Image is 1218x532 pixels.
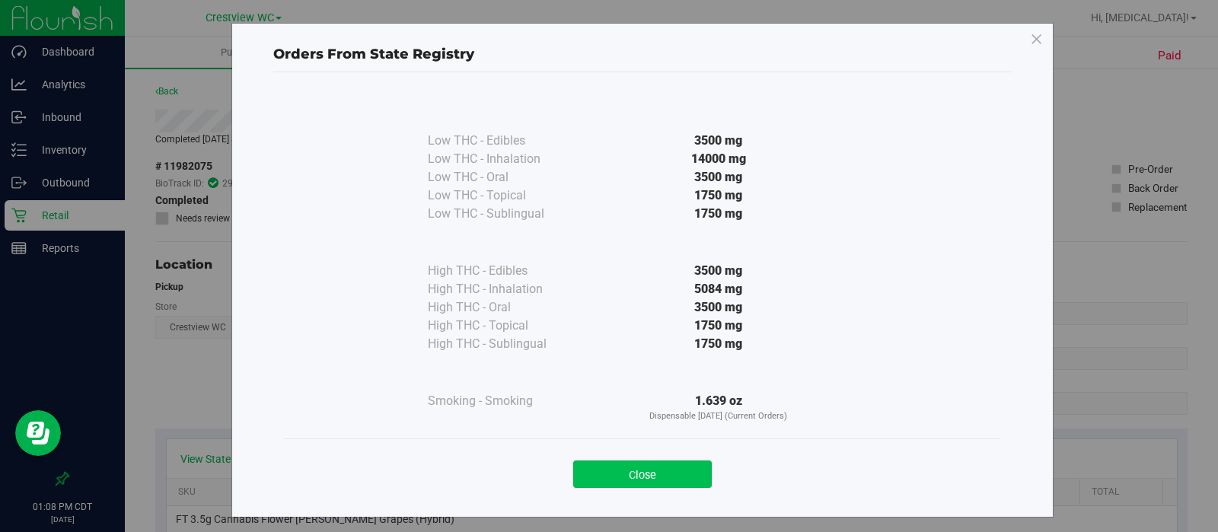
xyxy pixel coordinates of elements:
[580,132,857,150] div: 3500 mg
[428,186,580,205] div: Low THC - Topical
[428,317,580,335] div: High THC - Topical
[428,132,580,150] div: Low THC - Edibles
[428,262,580,280] div: High THC - Edibles
[580,150,857,168] div: 14000 mg
[428,205,580,223] div: Low THC - Sublingual
[580,186,857,205] div: 1750 mg
[428,298,580,317] div: High THC - Oral
[580,335,857,353] div: 1750 mg
[428,280,580,298] div: High THC - Inhalation
[580,392,857,423] div: 1.639 oz
[580,168,857,186] div: 3500 mg
[580,205,857,223] div: 1750 mg
[428,392,580,410] div: Smoking - Smoking
[580,317,857,335] div: 1750 mg
[580,298,857,317] div: 3500 mg
[573,460,712,488] button: Close
[273,46,474,62] span: Orders From State Registry
[580,280,857,298] div: 5084 mg
[428,150,580,168] div: Low THC - Inhalation
[580,410,857,423] p: Dispensable [DATE] (Current Orders)
[580,262,857,280] div: 3500 mg
[428,335,580,353] div: High THC - Sublingual
[428,168,580,186] div: Low THC - Oral
[15,410,61,456] iframe: Resource center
